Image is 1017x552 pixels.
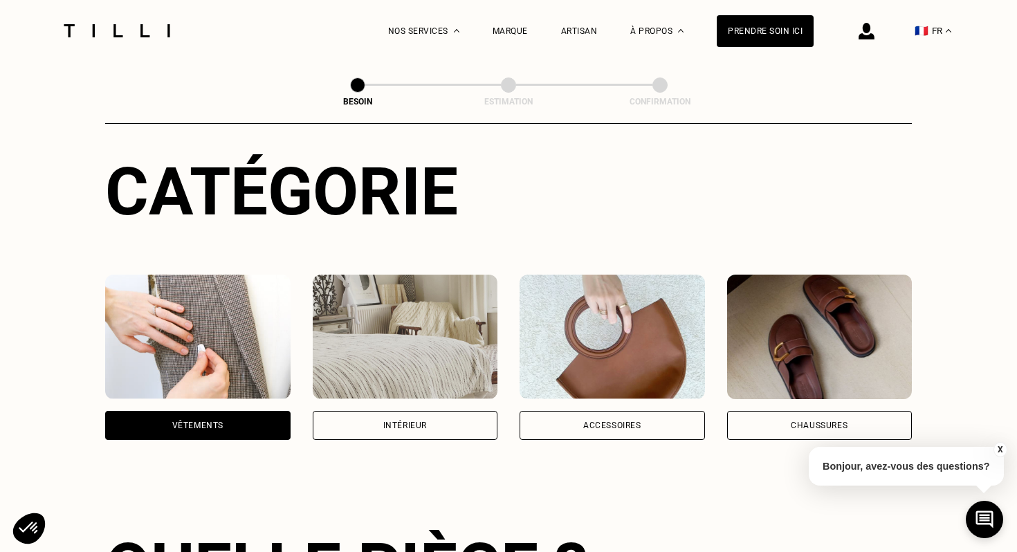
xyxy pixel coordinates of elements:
button: X [993,442,1007,457]
p: Bonjour, avez-vous des questions? [809,447,1004,486]
div: Vêtements [172,421,223,430]
div: Catégorie [105,153,912,230]
img: Menu déroulant à propos [678,29,684,33]
div: Accessoires [583,421,641,430]
div: Chaussures [791,421,847,430]
img: icône connexion [859,23,874,39]
img: Intérieur [313,275,498,399]
a: Marque [493,26,528,36]
img: Menu déroulant [454,29,459,33]
img: Vêtements [105,275,291,399]
div: Confirmation [591,97,729,107]
a: Prendre soin ici [717,15,814,47]
img: menu déroulant [946,29,951,33]
div: Besoin [288,97,427,107]
img: Logo du service de couturière Tilli [59,24,175,37]
div: Intérieur [383,421,427,430]
img: Accessoires [520,275,705,399]
span: 🇫🇷 [915,24,928,37]
img: Chaussures [727,275,913,399]
a: Artisan [561,26,598,36]
div: Estimation [439,97,578,107]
